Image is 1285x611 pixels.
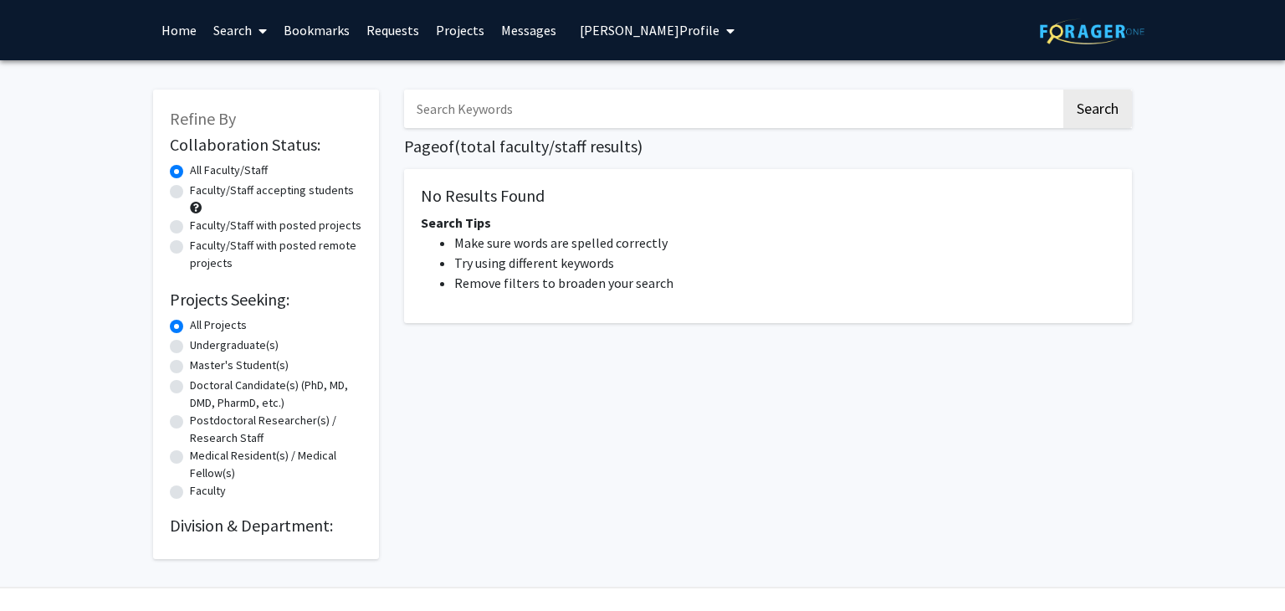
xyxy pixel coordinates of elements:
li: Remove filters to broaden your search [454,273,1115,293]
label: Faculty/Staff accepting students [190,182,354,199]
li: Make sure words are spelled correctly [454,233,1115,253]
span: Search Tips [421,214,491,231]
label: Faculty/Staff with posted projects [190,217,361,234]
a: Requests [358,1,427,59]
label: Faculty [190,482,226,500]
a: Bookmarks [275,1,358,59]
label: Undergraduate(s) [190,336,279,354]
a: Home [153,1,205,59]
label: All Faculty/Staff [190,162,268,179]
span: [PERSON_NAME] Profile [580,22,719,39]
a: Messages [493,1,565,59]
label: Medical Resident(s) / Medical Fellow(s) [190,447,362,482]
label: Faculty/Staff with posted remote projects [190,237,362,272]
h2: Collaboration Status: [170,135,362,155]
button: Search [1063,90,1132,128]
input: Search Keywords [404,90,1061,128]
li: Try using different keywords [454,253,1115,273]
label: Doctoral Candidate(s) (PhD, MD, DMD, PharmD, etc.) [190,377,362,412]
label: Master's Student(s) [190,357,289,374]
h5: No Results Found [421,186,1115,206]
h2: Division & Department: [170,516,362,536]
a: Search [205,1,275,59]
nav: Page navigation [404,340,1132,378]
label: All Projects [190,316,247,334]
h1: Page of ( total faculty/staff results) [404,136,1132,157]
a: Projects [427,1,493,59]
h2: Projects Seeking: [170,290,362,310]
img: ForagerOne Logo [1040,18,1144,44]
span: Refine By [170,108,236,129]
label: Postdoctoral Researcher(s) / Research Staff [190,412,362,447]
